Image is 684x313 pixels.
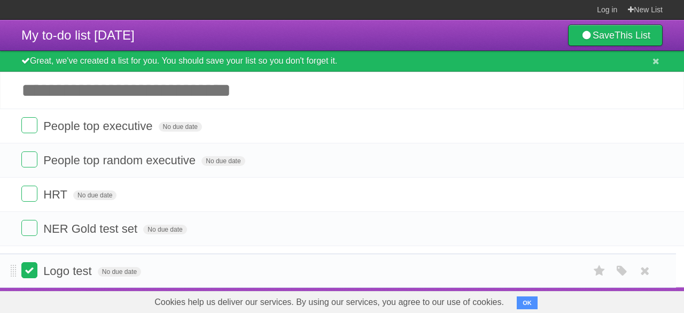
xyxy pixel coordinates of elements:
b: This List [615,30,650,41]
span: Logo test [43,264,95,278]
a: About [426,290,448,310]
label: Star task [589,262,610,280]
span: No due date [159,122,202,132]
span: People top executive [43,119,155,133]
a: Developers [461,290,504,310]
a: Suggest a feature [595,290,663,310]
span: No due date [73,190,116,200]
span: No due date [143,225,186,234]
span: NER Gold test set [43,222,140,235]
button: OK [517,296,538,309]
span: No due date [201,156,245,166]
label: Done [21,151,37,167]
label: Done [21,186,37,202]
a: Terms [518,290,541,310]
span: Cookies help us deliver our services. By using our services, you agree to our use of cookies. [144,292,515,313]
a: Privacy [554,290,582,310]
label: Done [21,262,37,278]
span: HRT [43,188,70,201]
span: People top random executive [43,154,198,167]
a: SaveThis List [568,25,663,46]
label: Done [21,117,37,133]
span: No due date [98,267,141,277]
span: My to-do list [DATE] [21,28,135,42]
label: Done [21,220,37,236]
